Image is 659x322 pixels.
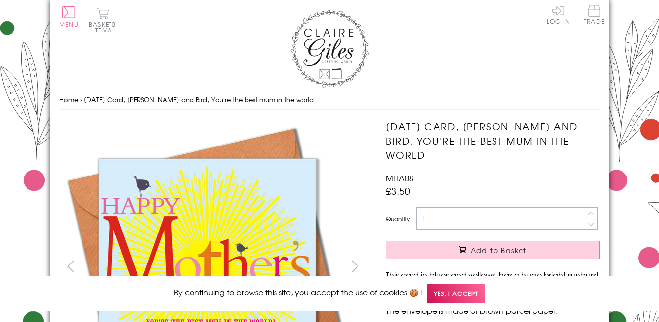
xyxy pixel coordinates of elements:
[89,8,116,33] button: Basket0 items
[386,184,410,198] span: £3.50
[427,284,485,303] span: Yes, I accept
[80,95,82,104] span: ›
[386,241,600,259] button: Add to Basket
[59,20,79,29] span: Menu
[59,6,79,27] button: Menu
[386,119,600,162] h1: [DATE] Card, [PERSON_NAME] and Bird, You're the best mum in the world
[386,269,600,316] p: This card in blues and yellows, has a huge bright sunburst and sweet little birds. 'Happy Mothers...
[386,172,413,184] span: MHA08
[547,5,570,24] a: Log In
[93,20,116,34] span: 0 items
[59,255,82,277] button: prev
[584,5,604,26] a: Trade
[84,95,314,104] span: [DATE] Card, [PERSON_NAME] and Bird, You're the best mum in the world
[290,10,369,88] img: Claire Giles Greetings Cards
[471,245,527,255] span: Add to Basket
[386,214,410,223] label: Quantity
[584,5,604,24] span: Trade
[59,95,78,104] a: Home
[59,90,600,110] nav: breadcrumbs
[344,255,366,277] button: next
